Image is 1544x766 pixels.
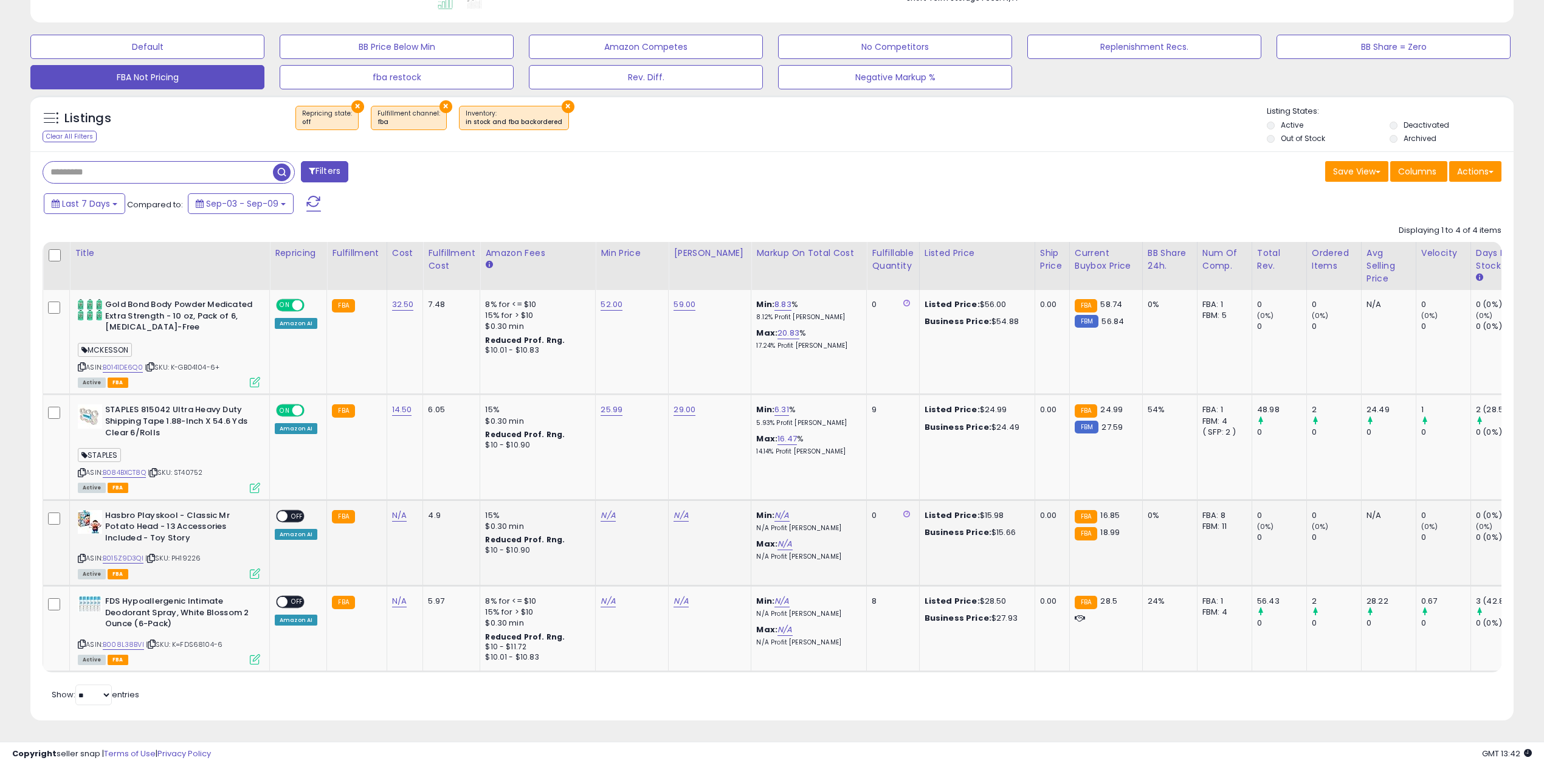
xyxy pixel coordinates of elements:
b: Min: [756,298,774,310]
div: $10 - $10.90 [485,440,586,450]
div: 56.43 [1257,596,1306,607]
a: N/A [674,509,688,522]
button: FBA Not Pricing [30,65,264,89]
div: 1 [1421,404,1470,415]
p: N/A Profit [PERSON_NAME] [756,553,857,561]
b: Max: [756,538,777,550]
span: 27.59 [1101,421,1123,433]
span: | SKU: ST40752 [148,468,202,477]
a: N/A [392,509,407,522]
div: 0 (0%) [1476,321,1525,332]
div: $10 - $11.72 [485,642,586,652]
div: Amazon Fees [485,247,590,260]
label: Deactivated [1404,120,1449,130]
div: Num of Comp. [1202,247,1247,272]
div: $24.99 [925,404,1025,415]
div: 0 (0%) [1476,510,1525,521]
div: 24.49 [1367,404,1416,415]
h5: Listings [64,110,111,127]
b: Max: [756,624,777,635]
button: × [439,100,452,113]
div: % [756,433,857,456]
a: 52.00 [601,298,622,311]
div: $15.66 [925,527,1025,538]
small: FBA [1075,527,1097,540]
div: FBA: 1 [1202,404,1242,415]
span: | SKU: PH19226 [145,553,201,563]
b: STAPLES 815042 Ultra Heavy Duty Shipping Tape 1.88-Inch X 54.6 Yds Clear 6/Rolls [105,404,253,441]
small: (0%) [1257,311,1274,320]
span: OFF [288,597,307,607]
b: Listed Price: [925,404,980,415]
div: Title [75,247,264,260]
div: FBM: 11 [1202,521,1242,532]
p: 8.12% Profit [PERSON_NAME] [756,313,857,322]
div: 0.00 [1040,404,1060,415]
div: 0 [1257,618,1306,629]
span: 18.99 [1100,526,1120,538]
button: Replenishment Recs. [1027,35,1261,59]
th: The percentage added to the cost of goods (COGS) that forms the calculator for Min & Max prices. [751,242,867,290]
span: Sep-03 - Sep-09 [206,198,278,210]
div: FBM: 4 [1202,607,1242,618]
button: fba restock [280,65,514,89]
div: 0 (0%) [1476,532,1525,543]
div: 0 [1421,299,1470,310]
span: FBA [108,483,128,493]
div: $56.00 [925,299,1025,310]
div: 15% [485,404,586,415]
span: Columns [1398,165,1436,178]
div: 0 [1312,618,1361,629]
small: FBA [332,510,354,523]
div: 2 (28.57%) [1476,404,1525,415]
span: FBA [108,655,128,665]
small: (0%) [1476,522,1493,531]
span: | SKU: K-GB04104-6+ [145,362,219,372]
b: Listed Price: [925,298,980,310]
b: Reduced Prof. Rng. [485,429,565,440]
div: 0% [1148,510,1188,521]
a: N/A [601,509,615,522]
span: ON [277,405,292,416]
small: (0%) [1312,311,1329,320]
a: 59.00 [674,298,695,311]
div: 48.98 [1257,404,1306,415]
small: Amazon Fees. [485,260,492,271]
div: Displaying 1 to 4 of 4 items [1399,225,1501,236]
div: ASIN: [78,404,260,491]
div: Cost [392,247,418,260]
div: $10.01 - $10.83 [485,652,586,663]
div: in stock and fba backordered [466,118,562,126]
div: N/A [1367,510,1407,521]
div: 0 [1421,618,1470,629]
a: B0141DE6Q0 [103,362,143,373]
i: Click to copy [146,364,154,370]
div: 54% [1148,404,1188,415]
button: Rev. Diff. [529,65,763,89]
div: % [756,328,857,350]
img: 41owoi81QlL._SL40_.jpg [78,510,102,534]
small: FBA [332,596,354,609]
img: 413BeFXch+L._SL40_.jpg [78,404,102,429]
div: 0 [1367,427,1416,438]
p: N/A Profit [PERSON_NAME] [756,610,857,618]
div: 0 [1312,510,1361,521]
div: 0 [1312,427,1361,438]
div: 0 [1312,299,1361,310]
div: Min Price [601,247,663,260]
b: Business Price: [925,316,991,327]
small: (0%) [1476,311,1493,320]
div: ASIN: [78,596,260,663]
span: STAPLES [78,448,121,462]
span: OFF [303,405,322,416]
span: All listings currently available for purchase on Amazon [78,569,106,579]
div: $28.50 [925,596,1025,607]
button: BB Price Below Min [280,35,514,59]
div: 0 [1257,532,1306,543]
div: $0.30 min [485,416,586,427]
small: (0%) [1257,522,1274,531]
div: 7.48 [428,299,470,310]
div: 5.97 [428,596,470,607]
div: 0 (0%) [1476,427,1525,438]
div: FBM: 5 [1202,310,1242,321]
